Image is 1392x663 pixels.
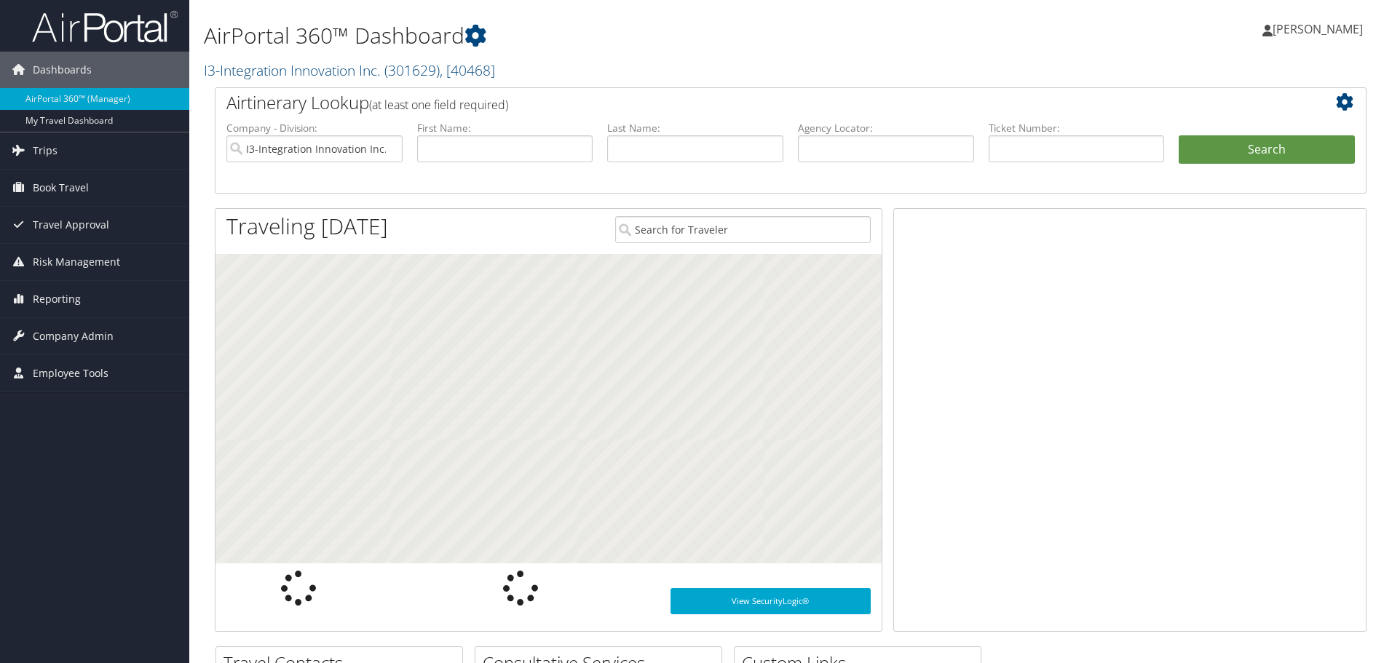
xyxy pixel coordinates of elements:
span: Dashboards [33,52,92,88]
label: Agency Locator: [798,121,974,135]
button: Search [1179,135,1355,164]
span: Reporting [33,281,81,317]
span: (at least one field required) [369,97,508,113]
h1: AirPortal 360™ Dashboard [204,20,986,51]
img: airportal-logo.png [32,9,178,44]
span: Company Admin [33,318,114,354]
span: ( 301629 ) [384,60,440,80]
label: Ticket Number: [989,121,1165,135]
label: Last Name: [607,121,783,135]
input: Search for Traveler [615,216,871,243]
label: First Name: [417,121,593,135]
a: [PERSON_NAME] [1262,7,1377,51]
span: Trips [33,132,58,169]
span: Risk Management [33,244,120,280]
a: View SecurityLogic® [671,588,871,614]
span: , [ 40468 ] [440,60,495,80]
span: [PERSON_NAME] [1273,21,1363,37]
a: I3-Integration Innovation Inc. [204,60,495,80]
h1: Traveling [DATE] [226,211,388,242]
h2: Airtinerary Lookup [226,90,1259,115]
span: Travel Approval [33,207,109,243]
label: Company - Division: [226,121,403,135]
span: Employee Tools [33,355,108,392]
span: Book Travel [33,170,89,206]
